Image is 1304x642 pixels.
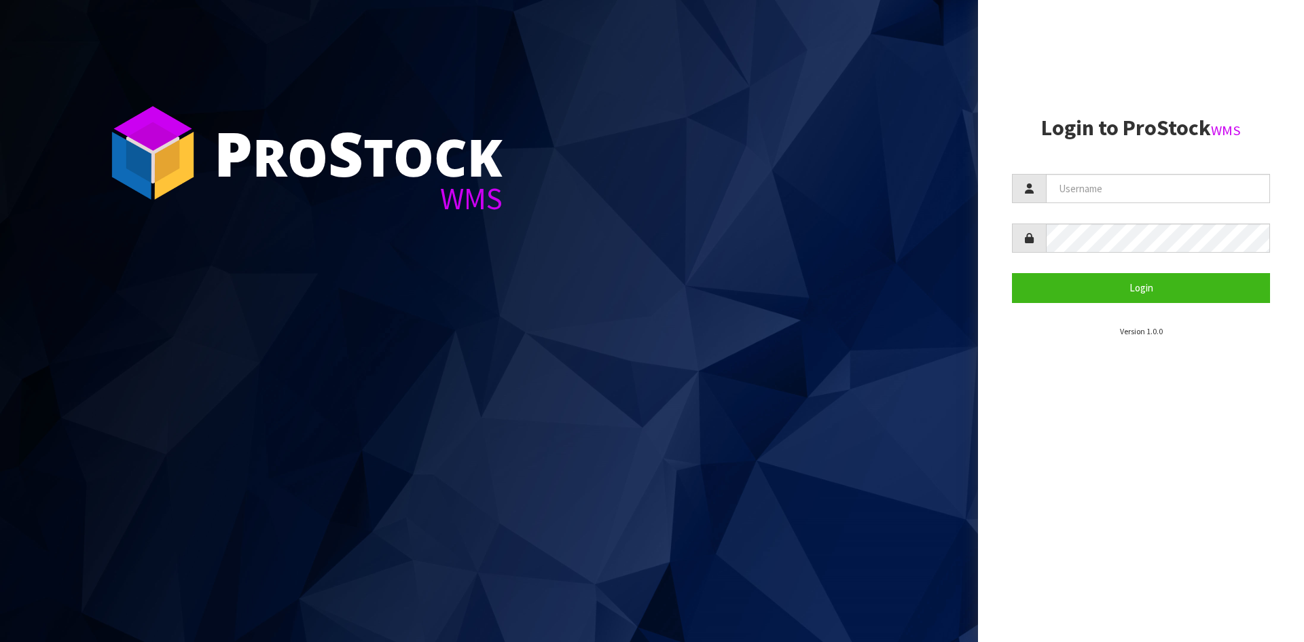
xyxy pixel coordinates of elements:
[1012,273,1270,302] button: Login
[214,183,503,214] div: WMS
[1120,326,1163,336] small: Version 1.0.0
[328,111,363,194] span: S
[1046,174,1270,203] input: Username
[102,102,204,204] img: ProStock Cube
[1012,116,1270,140] h2: Login to ProStock
[214,111,253,194] span: P
[1211,122,1241,139] small: WMS
[214,122,503,183] div: ro tock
